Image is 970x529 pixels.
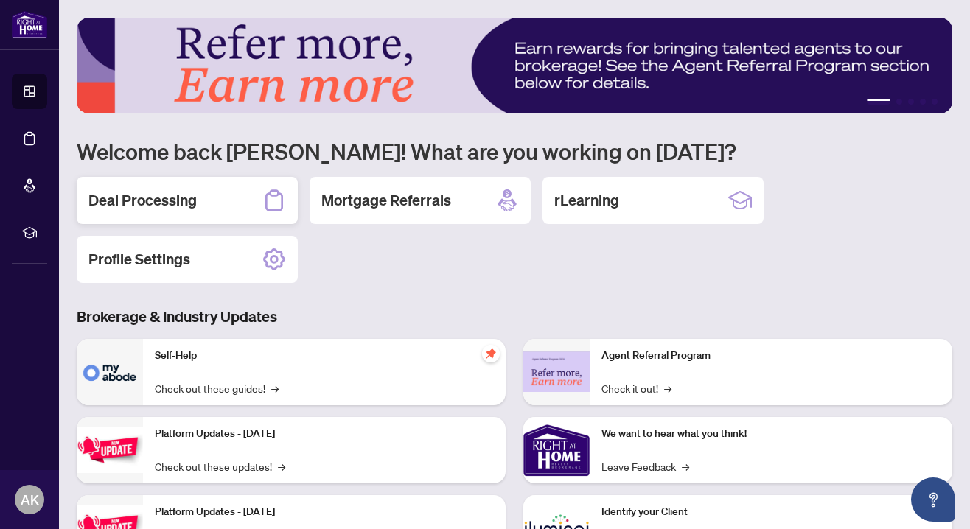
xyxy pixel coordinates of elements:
[321,190,451,211] h2: Mortgage Referrals
[867,99,890,105] button: 1
[21,489,39,510] span: AK
[77,18,952,113] img: Slide 0
[155,348,494,364] p: Self-Help
[12,11,47,38] img: logo
[896,99,902,105] button: 2
[932,99,938,105] button: 5
[88,190,197,211] h2: Deal Processing
[908,99,914,105] button: 3
[88,249,190,270] h2: Profile Settings
[155,380,279,396] a: Check out these guides!→
[601,348,941,364] p: Agent Referral Program
[155,504,494,520] p: Platform Updates - [DATE]
[601,458,689,474] a: Leave Feedback→
[523,417,590,483] img: We want to hear what you think!
[911,477,955,522] button: Open asap
[155,426,494,442] p: Platform Updates - [DATE]
[601,426,941,442] p: We want to hear what you think!
[920,99,926,105] button: 4
[77,306,952,327] h3: Brokerage & Industry Updates
[601,504,941,520] p: Identify your Client
[523,351,590,392] img: Agent Referral Program
[77,427,143,473] img: Platform Updates - July 21, 2025
[77,137,952,165] h1: Welcome back [PERSON_NAME]! What are you working on [DATE]?
[554,190,619,211] h2: rLearning
[682,458,689,474] span: →
[155,458,285,474] a: Check out these updates!→
[271,380,279,396] span: →
[664,380,671,396] span: →
[601,380,671,396] a: Check it out!→
[77,339,143,405] img: Self-Help
[482,345,500,362] span: pushpin
[278,458,285,474] span: →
